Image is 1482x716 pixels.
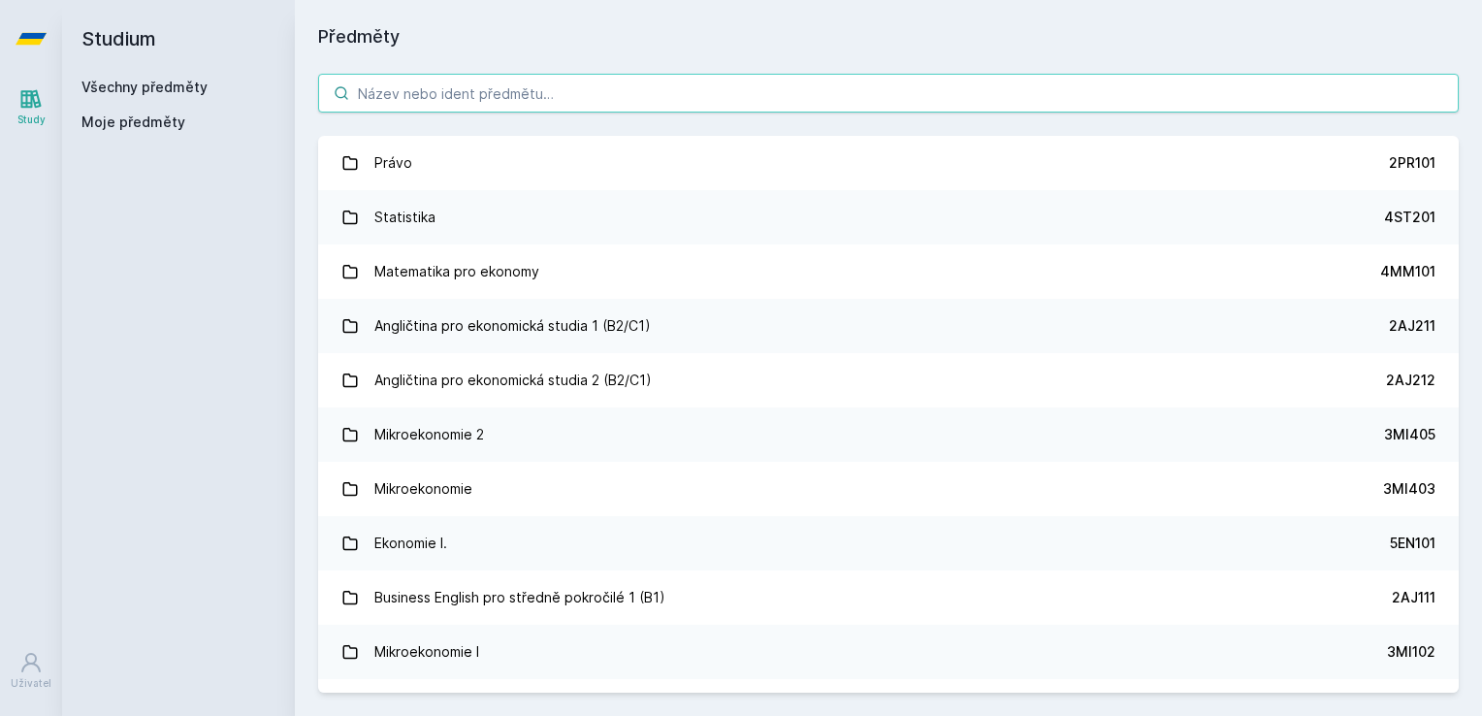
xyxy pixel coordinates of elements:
[1383,479,1435,499] div: 3MI403
[1380,262,1435,281] div: 4MM101
[374,307,651,345] div: Angličtina pro ekonomická studia 1 (B2/C1)
[1389,316,1435,336] div: 2AJ211
[318,190,1459,244] a: Statistika 4ST201
[374,578,665,617] div: Business English pro středně pokročilé 1 (B1)
[81,113,185,132] span: Moje předměty
[374,470,472,508] div: Mikroekonomie
[318,516,1459,570] a: Ekonomie I. 5EN101
[81,79,208,95] a: Všechny předměty
[318,136,1459,190] a: Právo 2PR101
[318,570,1459,625] a: Business English pro středně pokročilé 1 (B1) 2AJ111
[374,198,435,237] div: Statistika
[4,641,58,700] a: Uživatel
[374,252,539,291] div: Matematika pro ekonomy
[374,361,652,400] div: Angličtina pro ekonomická studia 2 (B2/C1)
[1389,153,1435,173] div: 2PR101
[318,462,1459,516] a: Mikroekonomie 3MI403
[318,74,1459,113] input: Název nebo ident předmětu…
[374,633,479,671] div: Mikroekonomie I
[1384,425,1435,444] div: 3MI405
[374,144,412,182] div: Právo
[318,625,1459,679] a: Mikroekonomie I 3MI102
[374,524,447,563] div: Ekonomie I.
[318,244,1459,299] a: Matematika pro ekonomy 4MM101
[318,407,1459,462] a: Mikroekonomie 2 3MI405
[318,353,1459,407] a: Angličtina pro ekonomická studia 2 (B2/C1) 2AJ212
[1392,588,1435,607] div: 2AJ111
[11,676,51,691] div: Uživatel
[1390,534,1435,553] div: 5EN101
[318,23,1459,50] h1: Předměty
[1386,371,1435,390] div: 2AJ212
[318,299,1459,353] a: Angličtina pro ekonomická studia 1 (B2/C1) 2AJ211
[374,415,484,454] div: Mikroekonomie 2
[17,113,46,127] div: Study
[1387,642,1435,662] div: 3MI102
[4,78,58,137] a: Study
[1384,208,1435,227] div: 4ST201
